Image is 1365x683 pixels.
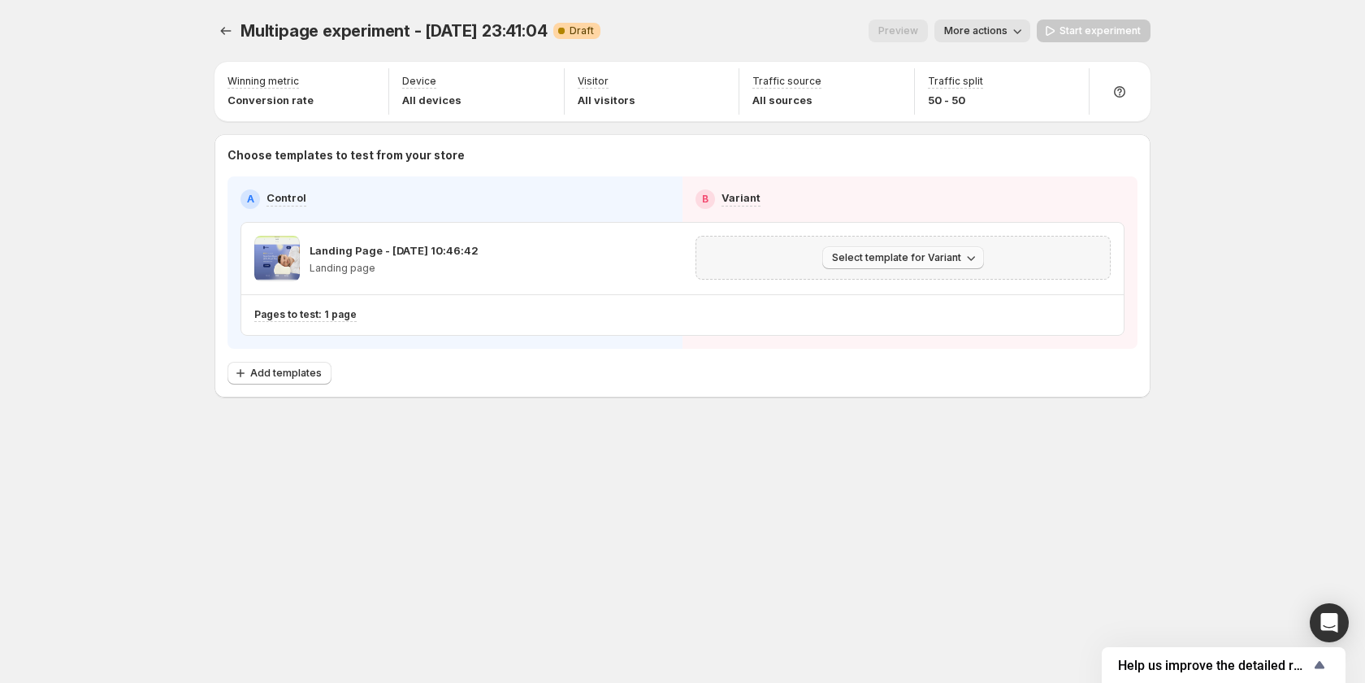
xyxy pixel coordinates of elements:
[1310,603,1349,642] div: Open Intercom Messenger
[570,24,594,37] span: Draft
[227,147,1137,163] p: Choose templates to test from your store
[402,75,436,88] p: Device
[928,92,983,108] p: 50 - 50
[1118,658,1310,673] span: Help us improve the detailed report for A/B campaigns
[214,20,237,42] button: Experiments
[702,193,708,206] h2: B
[752,75,821,88] p: Traffic source
[247,193,254,206] h2: A
[266,189,306,206] p: Control
[227,362,331,385] button: Add templates
[254,308,357,321] p: Pages to test: 1 page
[310,242,479,259] p: Landing Page - [DATE] 10:46:42
[240,21,547,41] span: Multipage experiment - [DATE] 23:41:04
[1118,655,1329,675] button: Show survey - Help us improve the detailed report for A/B campaigns
[822,246,984,269] button: Select template for Variant
[227,75,299,88] p: Winning metric
[254,236,300,281] img: Landing Page - Oct 3, 10:46:42
[928,75,983,88] p: Traffic split
[402,92,461,108] p: All devices
[250,367,322,380] span: Add templates
[227,92,314,108] p: Conversion rate
[578,75,609,88] p: Visitor
[752,92,821,108] p: All sources
[578,92,635,108] p: All visitors
[944,24,1007,37] span: More actions
[934,20,1030,42] button: More actions
[721,189,760,206] p: Variant
[310,262,479,275] p: Landing page
[832,251,961,264] span: Select template for Variant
